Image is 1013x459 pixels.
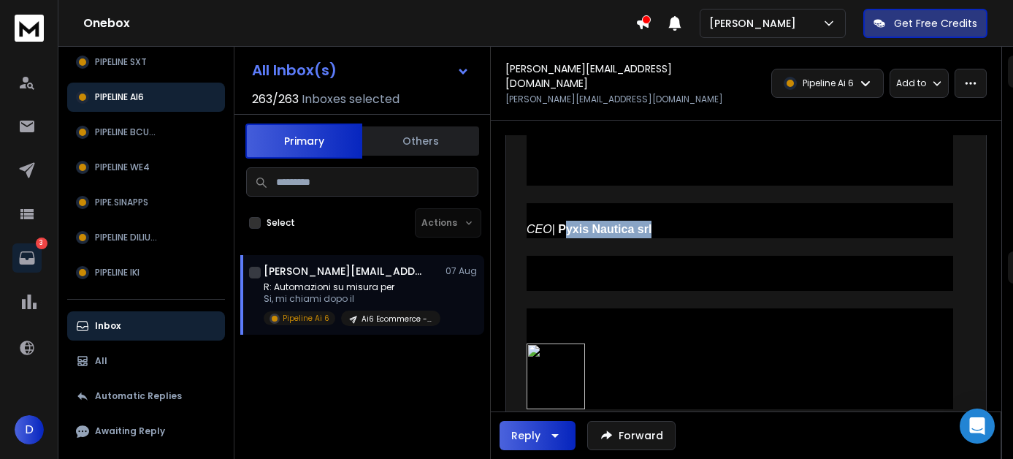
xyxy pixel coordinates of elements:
[500,421,576,450] button: Reply
[960,409,995,444] div: Open Intercom Messenger
[67,382,225,411] button: Automatic Replies
[67,118,225,147] button: PIPELINE BCUBE
[83,15,635,32] h1: Onebox
[527,344,585,409] img: 9bfe27d5-d3cf-4f43-ae02-29e592ae8194
[95,162,150,173] span: PIPELINE WE4
[505,61,742,91] h1: [PERSON_NAME][EMAIL_ADDRESS][DOMAIN_NAME]
[95,126,158,138] span: PIPELINE BCUBE
[264,281,439,293] p: R: Automazioni su misura per
[264,293,439,305] p: Si, mi chiami dopo il
[95,355,107,367] p: All
[67,188,225,217] button: PIPE.SINAPPS
[267,217,295,229] label: Select
[527,223,552,235] i: CEO
[302,91,400,108] h3: Inboxes selected
[587,421,676,450] button: Forward
[863,9,987,38] button: Get Free Credits
[252,91,299,108] span: 263 / 263
[527,223,558,235] span: |
[95,197,148,208] span: PIPE.SINAPPS
[67,346,225,376] button: All
[245,124,362,159] button: Primary
[95,267,139,278] span: PIPELINE IKI
[67,417,225,446] button: Awaiting Reply
[36,238,47,249] p: 3
[12,243,42,273] a: 3
[362,314,432,325] p: Ai6 Ecommerce - Agosto
[505,94,723,105] p: [PERSON_NAME][EMAIL_ADDRESS][DOMAIN_NAME]
[95,320,121,332] p: Inbox
[362,125,479,157] button: Others
[95,91,144,103] span: PIPELINE AI6
[446,265,478,277] p: 07 Aug
[252,63,337,77] h1: All Inbox(s)
[67,83,225,112] button: PIPELINE AI6
[558,223,651,235] b: Pyxis Nautica srl
[95,390,182,402] p: Automatic Replies
[67,258,225,287] button: PIPELINE IKI
[67,223,225,252] button: PIPELINE DILIUM
[15,415,44,444] button: D
[894,16,977,31] p: Get Free Credits
[709,16,802,31] p: [PERSON_NAME]
[67,153,225,182] button: PIPELINE WE4
[67,48,225,77] button: PIPELINE SXT
[264,264,424,278] h1: [PERSON_NAME][EMAIL_ADDRESS][DOMAIN_NAME]
[511,428,540,443] div: Reply
[896,77,926,89] p: Add to
[95,425,165,437] p: Awaiting Reply
[67,311,225,341] button: Inbox
[283,313,329,324] p: Pipeline Ai 6
[803,77,854,89] p: Pipeline Ai 6
[240,56,481,85] button: All Inbox(s)
[95,232,158,243] span: PIPELINE DILIUM
[15,15,44,42] img: logo
[95,56,147,68] span: PIPELINE SXT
